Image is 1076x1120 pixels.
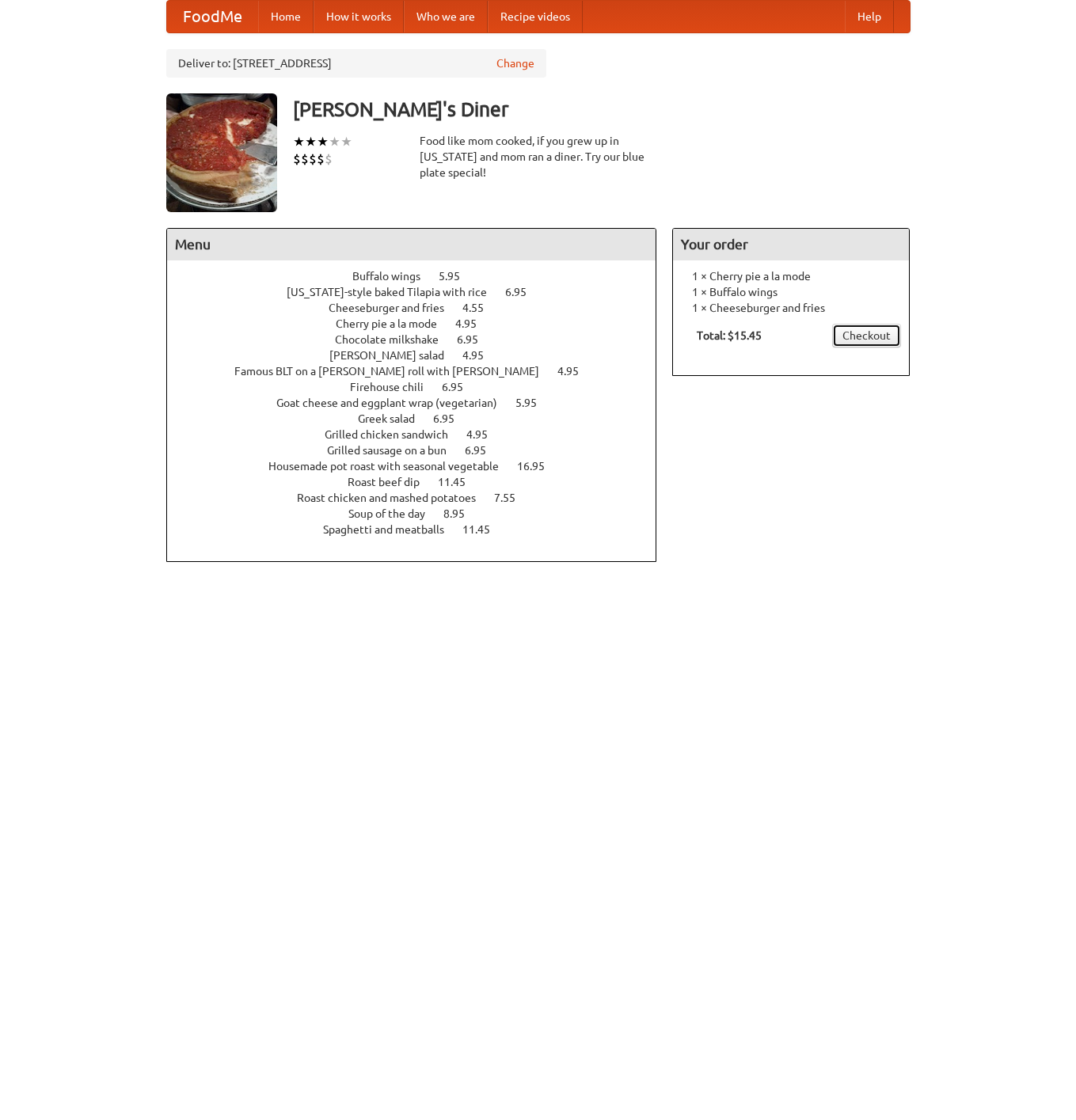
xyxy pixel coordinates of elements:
span: 4.95 [462,349,500,362]
h4: Menu [167,229,656,260]
a: [US_STATE]-style baked Tilapia with rice 6.95 [287,286,556,298]
a: Cheeseburger and fries 4.55 [329,302,513,314]
span: Cheeseburger and fries [329,302,460,314]
span: 6.95 [442,381,479,393]
a: Roast beef dip 11.45 [348,476,495,488]
a: How it works [314,1,404,32]
li: 1 × Cherry pie a la mode [681,268,901,284]
a: Cherry pie a la mode 4.95 [336,317,506,330]
span: 7.55 [494,492,531,504]
li: 1 × Buffalo wings [681,284,901,300]
a: Help [845,1,894,32]
li: $ [325,150,333,168]
a: Spaghetti and meatballs 11.45 [323,523,519,536]
a: Grilled sausage on a bun 6.95 [327,444,515,457]
span: Buffalo wings [352,270,436,283]
h4: Your order [673,229,909,260]
span: 8.95 [443,507,481,520]
span: 5.95 [439,270,476,283]
span: 11.45 [438,476,481,488]
span: 16.95 [517,460,561,473]
div: Deliver to: [STREET_ADDRESS] [166,49,546,78]
span: Chocolate milkshake [335,333,454,346]
img: angular.jpg [166,93,277,212]
span: Goat cheese and eggplant wrap (vegetarian) [276,397,513,409]
a: Chocolate milkshake 6.95 [335,333,508,346]
a: Housemade pot roast with seasonal vegetable 16.95 [268,460,574,473]
a: Greek salad 6.95 [358,412,484,425]
a: Goat cheese and eggplant wrap (vegetarian) 5.95 [276,397,566,409]
a: Grilled chicken sandwich 4.95 [325,428,517,441]
li: $ [317,150,325,168]
span: Grilled chicken sandwich [325,428,464,441]
a: Home [258,1,314,32]
li: ★ [293,133,305,150]
div: Food like mom cooked, if you grew up in [US_STATE] and mom ran a diner. Try our blue plate special! [420,133,657,180]
li: ★ [305,133,317,150]
span: Famous BLT on a [PERSON_NAME] roll with [PERSON_NAME] [234,365,555,378]
span: 5.95 [515,397,553,409]
a: FoodMe [167,1,258,32]
span: 11.45 [462,523,506,536]
a: Change [496,55,534,71]
span: 4.95 [466,428,504,441]
span: Greek salad [358,412,431,425]
li: ★ [329,133,340,150]
a: Recipe videos [488,1,583,32]
span: Housemade pot roast with seasonal vegetable [268,460,515,473]
span: [US_STATE]-style baked Tilapia with rice [287,286,503,298]
li: $ [309,150,317,168]
span: 4.95 [455,317,492,330]
li: $ [293,150,301,168]
span: [PERSON_NAME] salad [329,349,460,362]
li: ★ [340,133,352,150]
h3: [PERSON_NAME]'s Diner [293,93,911,125]
span: 6.95 [457,333,494,346]
span: 4.55 [462,302,500,314]
span: Roast chicken and mashed potatoes [297,492,492,504]
span: Grilled sausage on a bun [327,444,462,457]
a: Roast chicken and mashed potatoes 7.55 [297,492,545,504]
span: Firehouse chili [350,381,439,393]
li: $ [301,150,309,168]
span: 6.95 [505,286,542,298]
span: Cherry pie a la mode [336,317,453,330]
span: Roast beef dip [348,476,435,488]
span: 6.95 [465,444,502,457]
li: ★ [317,133,329,150]
li: 1 × Cheeseburger and fries [681,300,901,316]
span: Spaghetti and meatballs [323,523,460,536]
b: Total: $15.45 [697,329,762,342]
a: Soup of the day 8.95 [348,507,494,520]
span: 4.95 [557,365,595,378]
a: Who we are [404,1,488,32]
a: Firehouse chili 6.95 [350,381,492,393]
a: Buffalo wings 5.95 [352,270,489,283]
a: Checkout [832,324,901,347]
a: [PERSON_NAME] salad 4.95 [329,349,513,362]
span: 6.95 [433,412,470,425]
a: Famous BLT on a [PERSON_NAME] roll with [PERSON_NAME] 4.95 [234,365,608,378]
span: Soup of the day [348,507,441,520]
